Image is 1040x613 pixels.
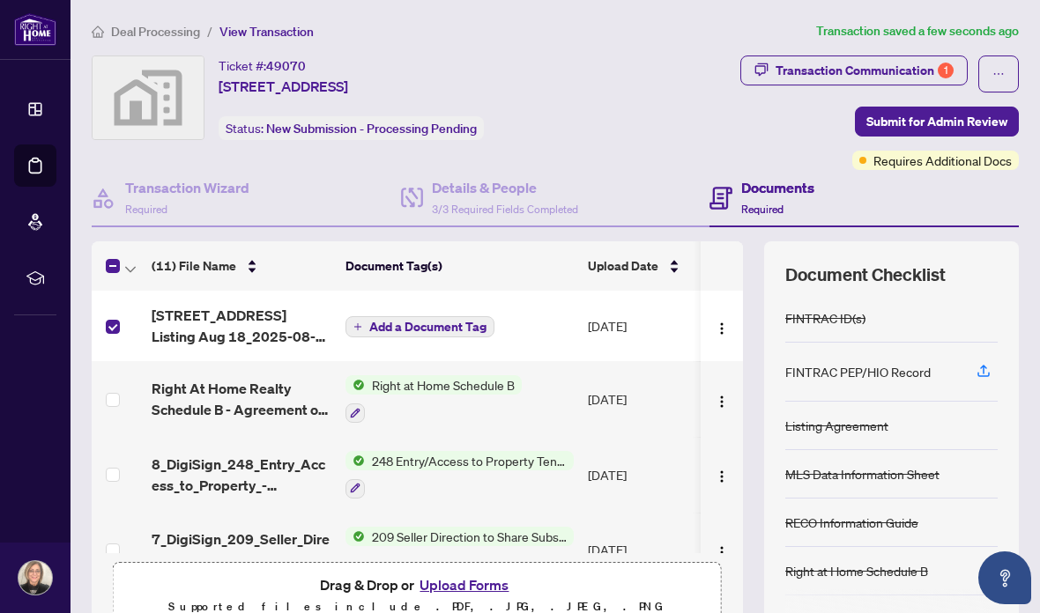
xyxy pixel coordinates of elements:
button: Logo [708,312,736,340]
span: Required [741,203,784,216]
span: Right At Home Realty Schedule B - Agreement of Purchase and Sale.pdf [152,378,331,420]
div: Transaction Communication [776,56,954,85]
span: Required [125,203,167,216]
img: svg%3e [93,56,204,139]
th: Upload Date [581,241,701,291]
article: Transaction saved a few seconds ago [816,21,1019,41]
th: (11) File Name [145,241,338,291]
button: Status IconRight at Home Schedule B [345,375,522,423]
span: New Submission - Processing Pending [266,121,477,137]
span: plus [353,322,362,331]
button: Logo [708,535,736,564]
h4: Details & People [432,177,578,198]
div: FINTRAC PEP/HIO Record [785,362,931,381]
h4: Transaction Wizard [125,177,249,198]
td: [DATE] [581,361,701,437]
div: Ticket #: [219,55,306,76]
span: ellipsis [992,68,1005,80]
button: Submit for Admin Review [855,107,1019,137]
span: 49070 [266,58,306,74]
button: Open asap [978,551,1031,604]
div: FINTRAC ID(s) [785,308,865,328]
th: Document Tag(s) [338,241,581,291]
img: Logo [715,321,729,336]
div: 1 [938,63,954,78]
span: 7_DigiSign_209_Seller_Direction_to_Share_Substance_of_Offers_-_PropTx-[PERSON_NAME].pdf [152,528,331,571]
span: Drag & Drop or [320,573,514,596]
h4: Documents [741,177,814,198]
img: Status Icon [345,451,365,470]
button: Status Icon248 Entry/Access to Property Tenant Acknowledgement [345,451,574,499]
img: Logo [715,545,729,559]
img: Status Icon [345,375,365,395]
td: [DATE] [581,437,701,513]
span: Deal Processing [111,24,200,40]
img: Logo [715,395,729,409]
span: Submit for Admin Review [866,107,1007,136]
span: Add a Document Tag [369,321,487,333]
span: Requires Additional Docs [873,151,1012,170]
button: Transaction Communication1 [740,55,968,85]
span: home [92,26,104,38]
div: MLS Data Information Sheet [785,464,940,484]
button: Status Icon209 Seller Direction to Share Substance of Offers [345,527,574,574]
span: Right at Home Schedule B [365,375,522,395]
span: [STREET_ADDRESS] Listing Aug 18_2025-08-19 21_02_23.pdf [152,305,331,347]
span: Upload Date [588,256,658,276]
img: Status Icon [345,527,365,546]
span: 8_DigiSign_248_Entry_Access_to_Property_-_Tenant_Acknowledgement_-_PropTx-[PERSON_NAME].pdf [152,454,331,496]
div: RECO Information Guide [785,513,918,532]
li: / [207,21,212,41]
div: Status: [219,116,484,140]
button: Logo [708,461,736,489]
span: 3/3 Required Fields Completed [432,203,578,216]
span: 248 Entry/Access to Property Tenant Acknowledgement [365,451,574,470]
img: Profile Icon [19,561,52,595]
button: Logo [708,385,736,413]
img: Logo [715,469,729,484]
span: Document Checklist [785,262,946,287]
span: (11) File Name [152,256,236,276]
span: [STREET_ADDRESS] [219,76,348,97]
td: [DATE] [581,291,701,361]
img: logo [14,13,56,46]
button: Upload Forms [414,573,514,596]
span: 209 Seller Direction to Share Substance of Offers [365,527,574,546]
span: View Transaction [219,24,314,40]
div: Listing Agreement [785,416,888,435]
td: [DATE] [581,513,701,588]
button: Add a Document Tag [345,316,494,337]
div: Right at Home Schedule B [785,561,928,580]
